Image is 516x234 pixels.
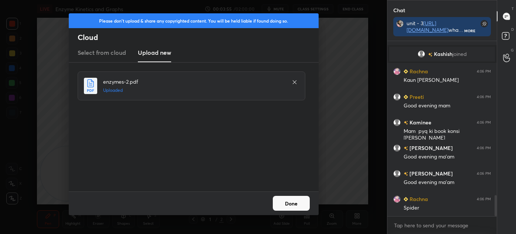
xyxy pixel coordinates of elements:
div: More [464,28,475,33]
div: grid [387,41,497,216]
h5: Uploaded [103,87,284,94]
p: D [511,27,514,32]
h4: enzymes-2.pdf [103,78,284,86]
p: Chat [387,0,411,20]
p: G [511,47,514,53]
a: [URL][DOMAIN_NAME] [407,33,448,47]
h2: Cloud [78,33,319,42]
p: T [512,6,514,11]
h3: Upload new [138,48,171,57]
button: Done [273,196,310,211]
a: [URL][DOMAIN_NAME] [407,20,448,33]
div: Please don't upload & share any copyrighted content. You will be held liable if found doing so. [69,13,319,28]
img: d27488215f1b4d5fb42b818338f14208.jpg [396,20,404,27]
div: unit - 3 whatsapp- telegram- [407,20,465,33]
